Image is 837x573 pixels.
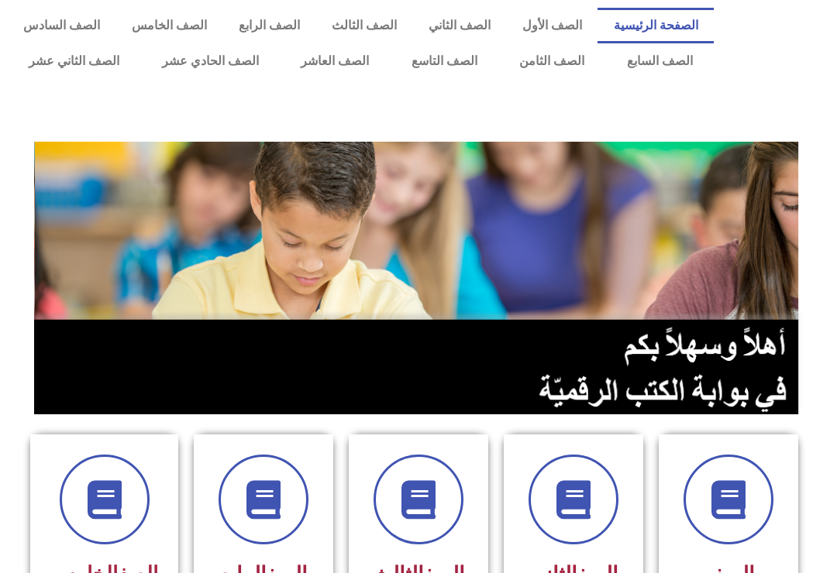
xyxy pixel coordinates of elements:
a: الصف السابع [605,43,714,79]
a: الصف التاسع [390,43,498,79]
a: الصف الثاني [412,8,506,43]
a: الصف الأول [506,8,598,43]
a: الصف الثاني عشر [8,43,141,79]
a: الصف الثامن [498,43,606,79]
a: الصف السادس [8,8,116,43]
a: الصفحة الرئيسية [598,8,714,43]
a: الصف الرابع [223,8,316,43]
a: الصف الثالث [316,8,413,43]
a: الصف العاشر [280,43,391,79]
a: الصف الخامس [116,8,223,43]
a: الصف الحادي عشر [140,43,280,79]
